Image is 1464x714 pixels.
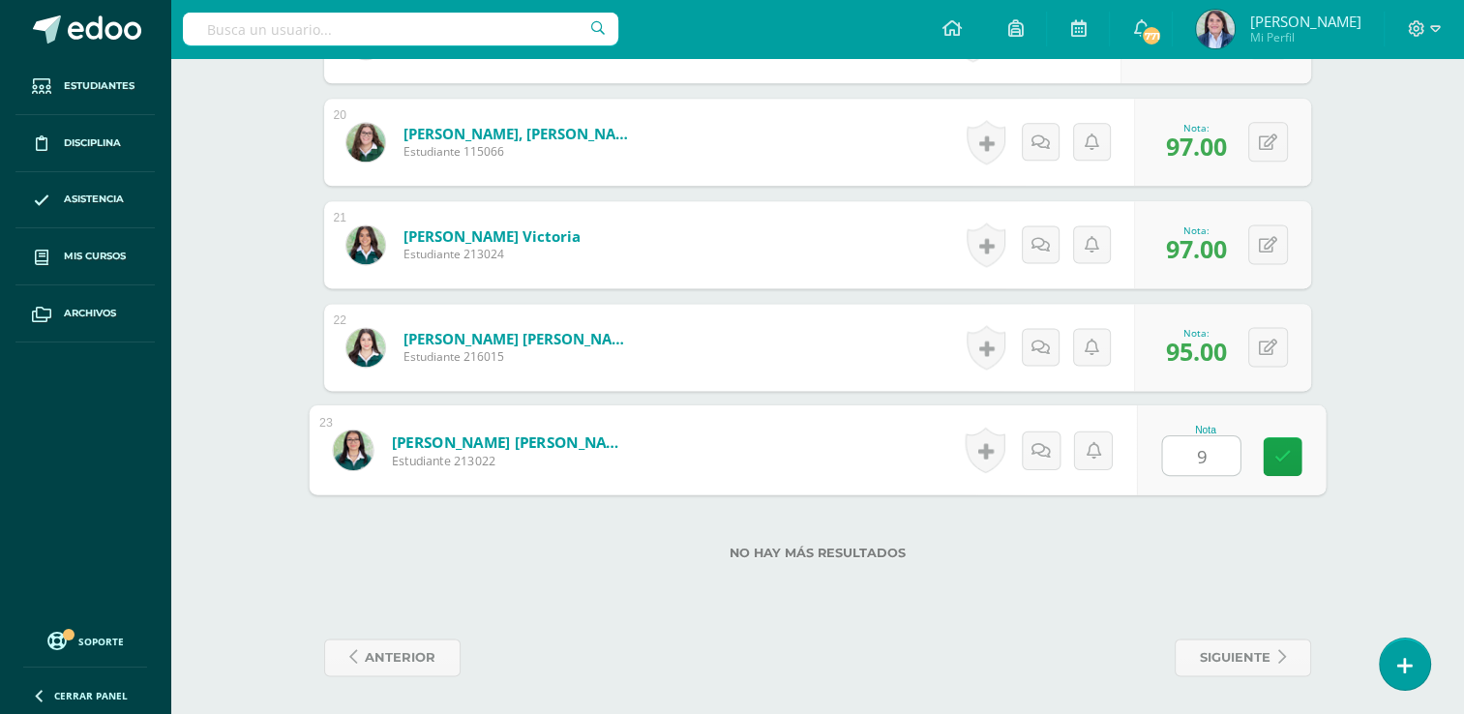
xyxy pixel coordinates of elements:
span: Estudiante 213024 [403,246,581,262]
div: Nota [1161,424,1249,434]
a: Disciplina [15,115,155,172]
span: Cerrar panel [54,689,128,702]
a: [PERSON_NAME] Victoria [403,226,581,246]
span: Mi Perfil [1249,29,1360,45]
span: Soporte [78,635,124,648]
img: 7189dd0a2475061f524ba7af0511f049.png [1196,10,1235,48]
a: Asistencia [15,172,155,229]
img: efc5564941734ba8ae4ba47e5e755d47.png [346,225,385,264]
input: Busca un usuario... [183,13,618,45]
img: 7a8bb309cd2690a783a0c444a844ac85.png [346,123,385,162]
span: Estudiante 213022 [391,452,630,469]
a: Soporte [23,627,147,653]
img: a8c8a8afd4935d5c74b7f82ac1e75ad7.png [346,328,385,367]
div: Nota: [1166,121,1227,134]
span: Disciplina [64,135,121,151]
span: Archivos [64,306,116,321]
div: Nota: [1166,223,1227,237]
img: bc7aaf053fb38c19fa14e0beb531630d.png [333,430,373,469]
a: [PERSON_NAME], [PERSON_NAME] [403,124,636,143]
a: Mis cursos [15,228,155,285]
a: [PERSON_NAME] [PERSON_NAME] [403,329,636,348]
span: [PERSON_NAME] [1249,12,1360,31]
span: 97.00 [1166,232,1227,265]
a: Archivos [15,285,155,342]
a: [PERSON_NAME] [PERSON_NAME] [391,431,630,452]
a: anterior [324,639,461,676]
a: siguiente [1175,639,1311,676]
span: Estudiantes [64,78,134,94]
span: 95.00 [1166,335,1227,368]
span: 97.00 [1166,130,1227,163]
span: Estudiante 115066 [403,143,636,160]
span: Estudiante 216015 [403,348,636,365]
span: Asistencia [64,192,124,207]
span: Mis cursos [64,249,126,264]
span: anterior [365,640,435,675]
div: Nota: [1166,326,1227,340]
a: Estudiantes [15,58,155,115]
input: 0-100.0 [1162,436,1240,475]
label: No hay más resultados [324,546,1311,560]
span: 771 [1141,25,1162,46]
span: siguiente [1200,640,1270,675]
